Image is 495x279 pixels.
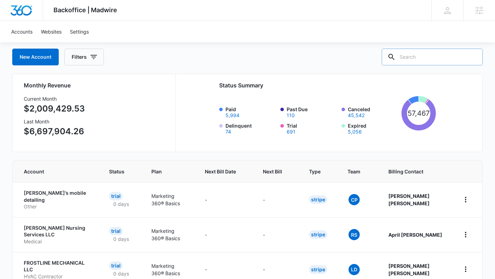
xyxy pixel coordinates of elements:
[27,41,63,46] div: Domain Overview
[287,113,295,118] button: Past Due
[263,168,282,175] span: Next Bill
[382,49,483,65] input: Search
[7,21,37,42] a: Accounts
[388,232,442,238] strong: April [PERSON_NAME]
[309,230,327,239] div: Stripe
[12,49,59,65] a: New Account
[309,195,327,204] div: Stripe
[460,264,471,275] button: home
[309,168,321,175] span: Type
[151,192,188,207] p: Marketing 360® Basics
[225,106,276,118] label: Paid
[24,125,85,138] p: $6,697,904.26
[37,21,66,42] a: Websites
[20,11,34,17] div: v 4.0.25
[460,194,471,205] button: home
[225,113,239,118] button: Paid
[287,106,337,118] label: Past Due
[24,81,167,90] h2: Monthly Revenue
[309,265,327,274] div: Stripe
[24,203,92,210] p: Other
[24,238,92,245] p: Medical
[24,224,92,238] p: [PERSON_NAME] Nursing Services LLC
[109,192,123,200] div: Trial
[408,109,430,117] tspan: 57,467
[287,129,295,134] button: Trial
[348,106,399,118] label: Canceled
[24,189,92,203] p: [PERSON_NAME]’s mobile detailing
[11,18,17,24] img: website_grey.svg
[347,168,361,175] span: Team
[24,259,92,273] p: FROSTLINE MECHANICAL LLC
[109,235,133,243] p: 0 days
[460,229,471,240] button: home
[287,122,337,134] label: Trial
[348,122,399,134] label: Expired
[348,113,365,118] button: Canceled
[151,168,188,175] span: Plan
[24,95,85,102] h3: Current Month
[205,168,236,175] span: Next Bill Date
[24,118,85,125] h3: Last Month
[109,168,124,175] span: Status
[24,102,85,115] p: $2,009,429.53
[64,49,104,65] button: Filters
[151,227,188,242] p: Marketing 360® Basics
[53,6,117,14] span: Backoffice | Madwire
[24,168,82,175] span: Account
[151,262,188,277] p: Marketing 360® Basics
[109,227,123,235] div: Trial
[19,41,24,46] img: tab_domain_overview_orange.svg
[109,262,123,270] div: Trial
[349,194,360,205] span: CP
[388,168,443,175] span: Billing Contact
[24,224,92,245] a: [PERSON_NAME] Nursing Services LLCMedical
[225,129,231,134] button: Delinquent
[349,264,360,275] span: LD
[388,193,430,206] strong: [PERSON_NAME] [PERSON_NAME]
[349,229,360,240] span: RS
[24,189,92,210] a: [PERSON_NAME]’s mobile detailingOther
[348,129,362,134] button: Expired
[196,217,254,252] td: -
[196,182,254,217] td: -
[254,217,301,252] td: -
[77,41,118,46] div: Keywords by Traffic
[225,122,276,134] label: Delinquent
[18,18,77,24] div: Domain: [DOMAIN_NAME]
[219,81,436,90] h2: Status Summary
[388,263,430,276] strong: [PERSON_NAME] [PERSON_NAME]
[109,270,133,277] p: 0 days
[66,21,93,42] a: Settings
[109,200,133,208] p: 0 days
[11,11,17,17] img: logo_orange.svg
[70,41,75,46] img: tab_keywords_by_traffic_grey.svg
[254,182,301,217] td: -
